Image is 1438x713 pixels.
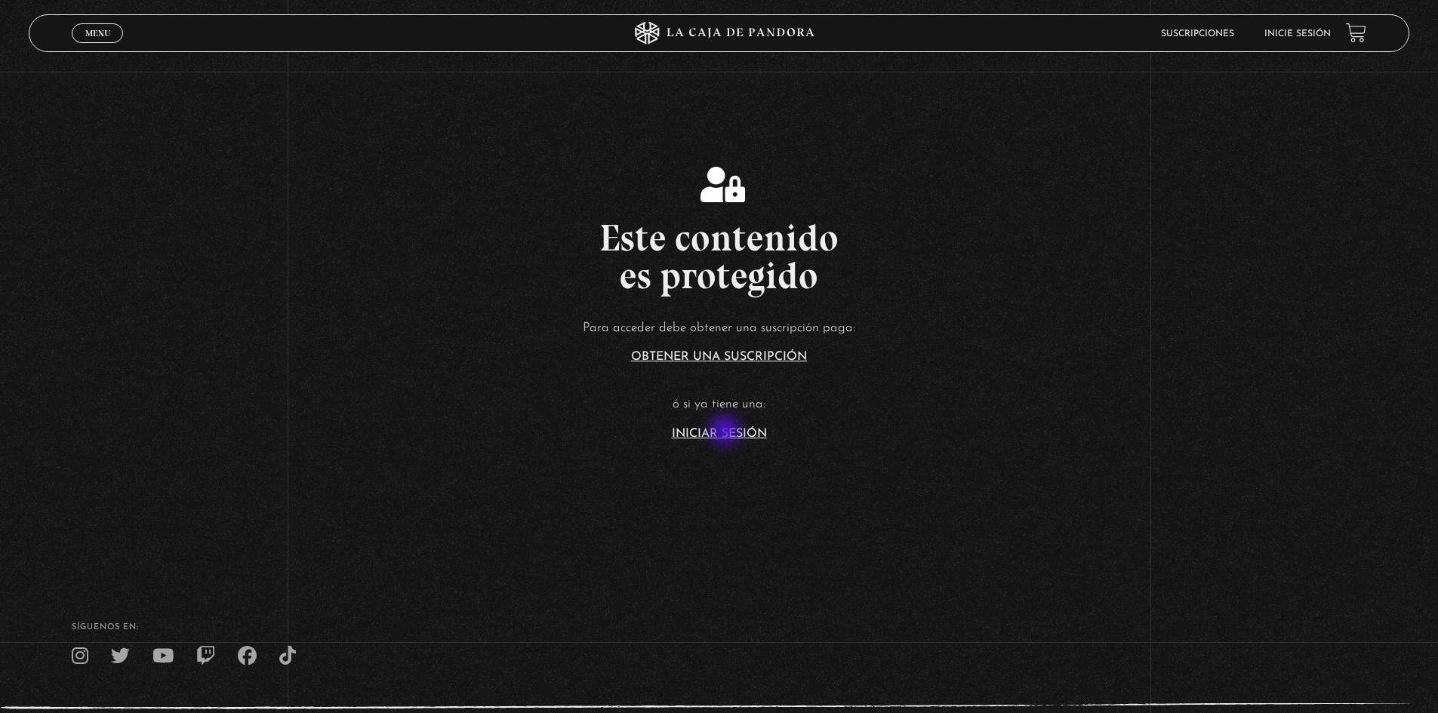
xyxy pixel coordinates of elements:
[72,623,1366,632] h4: SÍguenos en:
[80,41,115,52] span: Cerrar
[672,428,767,440] a: Iniciar Sesión
[1264,29,1331,38] a: Inicie sesión
[1161,29,1234,38] a: Suscripciones
[631,351,807,363] a: Obtener una suscripción
[1346,23,1366,43] a: View your shopping cart
[85,29,110,38] span: Menu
